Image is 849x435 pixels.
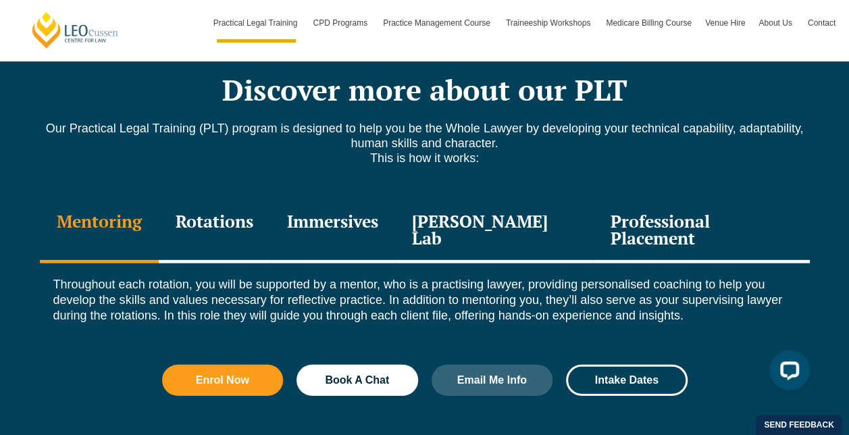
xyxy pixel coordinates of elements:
[297,365,418,396] a: Book A Chat
[40,121,810,165] p: Our Practical Legal Training (PLT) program is designed to help you be the Whole Lawyer by develop...
[457,375,527,386] span: Email Me Info
[593,199,809,263] div: Professional Placement
[162,365,284,396] a: Enrol Now
[30,11,120,49] a: [PERSON_NAME] Centre for Law
[758,344,815,401] iframe: LiveChat chat widget
[499,3,599,43] a: Traineeship Workshops
[53,277,796,324] p: Throughout each rotation, you will be supported by a mentor, who is a practising lawyer, providin...
[196,375,249,386] span: Enrol Now
[432,365,553,396] a: Email Me Info
[306,3,376,43] a: CPD Programs
[595,375,659,386] span: Intake Dates
[159,199,270,263] div: Rotations
[40,73,810,107] h2: Discover more about our PLT
[395,199,594,263] div: [PERSON_NAME] Lab
[752,3,800,43] a: About Us
[599,3,698,43] a: Medicare Billing Course
[698,3,752,43] a: Venue Hire
[40,199,159,263] div: Mentoring
[325,375,389,386] span: Book A Chat
[801,3,842,43] a: Contact
[207,3,307,43] a: Practical Legal Training
[376,3,499,43] a: Practice Management Course
[566,365,688,396] a: Intake Dates
[270,199,395,263] div: Immersives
